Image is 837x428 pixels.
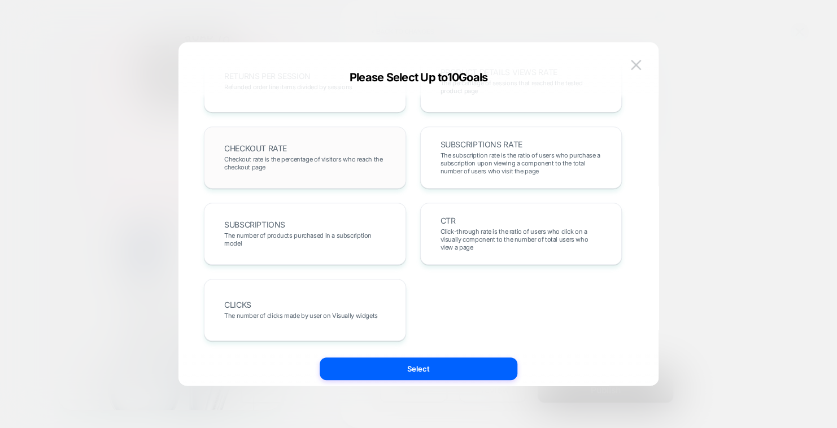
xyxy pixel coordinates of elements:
[441,151,602,175] span: The subscription rate is the ratio of users who purchase a subscription upon viewing a component ...
[441,79,602,95] span: The percentage of sessions that reached the tested product page
[224,155,386,171] span: Checkout rate is the percentage of visitors who reach the checkout page
[36,190,224,425] img: RevitaLash Cosmetics Science Navigation Hero Image
[100,180,224,189] a: مشترياتك تعود عليك بالنفع دائمًا
[184,332,329,366] iframe: reCAPTCHA
[631,60,641,69] img: close
[224,312,378,320] span: The number of clicks made by user on Visually widgets
[36,169,224,178] a: Nav Road to 10 Million
[441,141,522,149] span: SUBSCRIPTIONS RATE
[441,217,456,225] span: CTR
[441,68,557,76] span: PRODUCT DETAILS VIEWS RATE
[441,228,602,251] span: Click-through rate is the ratio of users who click on a visually component to the number of total...
[320,357,517,380] button: Select
[350,71,488,84] span: Please Select Up to 10 Goals
[224,232,386,247] span: The number of products purchased in a subscription model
